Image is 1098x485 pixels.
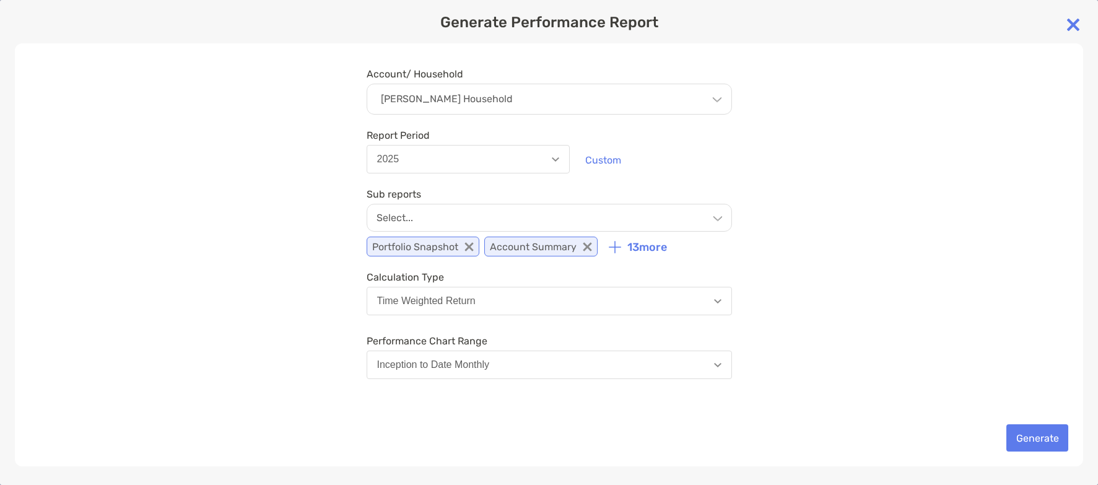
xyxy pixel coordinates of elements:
div: Time Weighted Return [377,295,476,307]
label: Sub reports [367,188,421,200]
span: Calculation Type [367,271,732,283]
p: 13 more [627,241,667,254]
p: Account Summary [484,237,598,256]
img: Open dropdown arrow [714,363,721,367]
div: 2025 [377,154,399,165]
button: Generate [1006,424,1068,452]
img: Open dropdown arrow [714,299,721,304]
img: icon plus [609,241,621,253]
button: Time Weighted Return [367,287,732,315]
button: Custom [576,146,631,173]
button: Inception to Date Monthly [367,351,732,379]
p: Select... [377,212,413,224]
p: [PERSON_NAME] Household [381,94,513,105]
label: Account/ Household [367,68,463,80]
img: close modal icon [1061,12,1086,37]
img: Open dropdown arrow [552,157,559,162]
p: Portfolio Snapshot [367,237,479,256]
span: Performance Chart Range [367,335,732,347]
button: 2025 [367,145,570,173]
span: Report Period [367,129,570,141]
p: Generate Performance Report [15,15,1083,30]
div: Inception to Date Monthly [377,359,489,370]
